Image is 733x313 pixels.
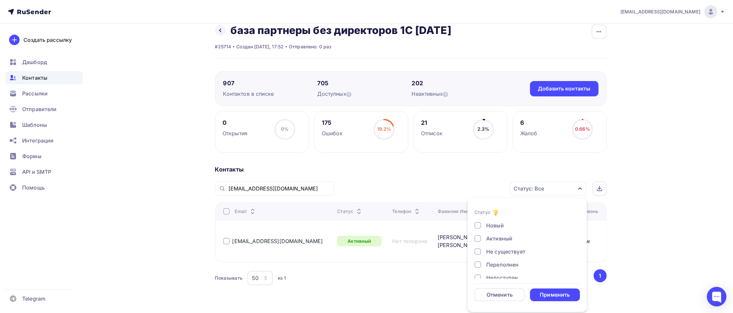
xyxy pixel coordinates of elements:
div: Фамилия Имя [438,208,470,215]
a: Дашборд [5,56,83,69]
button: Статус: Все [509,181,587,196]
div: Телефон [392,208,421,215]
div: Жалоб [520,129,538,137]
span: Помощь [22,184,45,191]
div: Добавить контакты [538,85,590,92]
a: Рассылки [5,87,83,100]
span: 0.66% [575,126,590,132]
div: Переполнен [486,261,519,269]
div: 705 [318,79,412,87]
div: Новый [486,222,504,229]
div: 907 [223,79,318,87]
div: Отписок [421,129,443,137]
a: [EMAIL_ADDRESS][DOMAIN_NAME] [620,5,725,18]
h2: база партнеры без директоров 1С [DATE] [231,24,451,37]
div: Не существует [486,248,525,255]
div: Отправлено: 0 раз [289,43,331,50]
span: Отправители [22,105,57,113]
span: Telegram [22,295,45,303]
a: Контакты [5,71,83,84]
a: Формы [5,150,83,163]
span: Дашборд [22,58,47,66]
div: 202 [412,79,506,87]
div: Активный [337,236,382,246]
div: Ошибок [322,129,343,137]
span: API и SMTP [22,168,51,176]
span: Интеграции [22,137,54,144]
div: Показывать [215,275,242,281]
div: #25714 [215,43,231,50]
div: Контактов в списке [223,90,318,98]
div: из 1 [278,275,286,281]
div: Email [235,208,257,215]
button: Go to page 1 [594,269,607,282]
input: Поиск [228,185,330,192]
span: [EMAIL_ADDRESS][DOMAIN_NAME] [620,8,700,15]
div: [PERSON_NAME] [PERSON_NAME] [438,233,486,249]
span: 19.2% [377,126,391,132]
span: Рассылки [22,90,48,97]
div: 6 [520,119,538,127]
div: Доступных [318,90,412,98]
a: [EMAIL_ADDRESS][DOMAIN_NAME] [232,238,323,244]
div: 0 [223,119,247,127]
div: Недоступен [486,274,518,282]
span: Шаблоны [22,121,47,129]
a: Нет телефона [392,237,427,245]
span: Формы [22,152,41,160]
div: Создан [DATE], 17:52 [236,43,284,50]
div: Отменить [487,291,513,299]
ul: Pagination [592,269,607,282]
a: Отправители [5,103,83,116]
span: 2.3% [477,126,490,132]
span: Контакты [22,74,47,82]
div: Создать рассылку [23,36,72,44]
div: 50 [252,274,258,282]
span: 0% [281,126,289,132]
div: Статус [475,209,491,216]
div: Статус [337,208,363,215]
div: Неактивных [412,90,506,98]
div: Открытия [223,129,247,137]
div: Применить [540,291,570,299]
button: 50 [247,271,273,286]
ul: Статус: Все [468,198,587,312]
div: 175 [322,119,343,127]
div: Активный [486,235,512,242]
div: Уровень [579,208,598,215]
div: 21 [421,119,443,127]
div: Статус: Все [514,185,544,192]
div: Контакты [215,166,607,173]
a: Шаблоны [5,118,83,131]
